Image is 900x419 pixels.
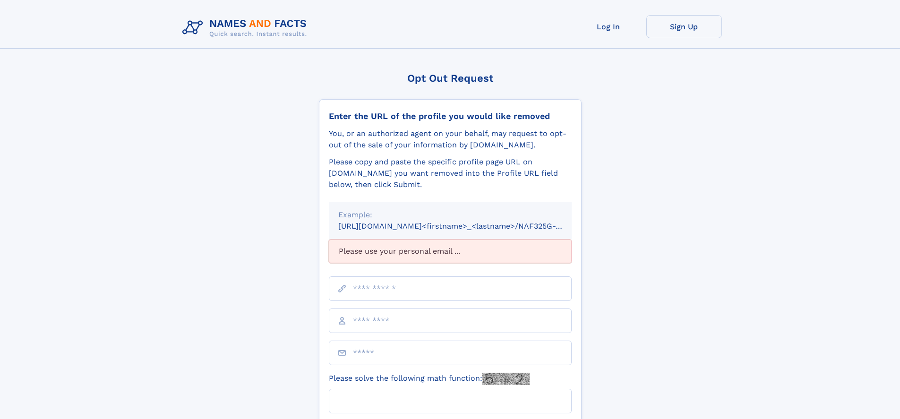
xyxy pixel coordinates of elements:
a: Log In [571,15,646,38]
div: Enter the URL of the profile you would like removed [329,111,572,121]
div: Example: [338,209,562,221]
a: Sign Up [646,15,722,38]
div: Please copy and paste the specific profile page URL on [DOMAIN_NAME] you want removed into the Pr... [329,156,572,190]
div: You, or an authorized agent on your behalf, may request to opt-out of the sale of your informatio... [329,128,572,151]
label: Please solve the following math function: [329,373,530,385]
img: Logo Names and Facts [179,15,315,41]
small: [URL][DOMAIN_NAME]<firstname>_<lastname>/NAF325G-xxxxxxxx [338,222,590,231]
div: Please use your personal email ... [329,239,572,263]
div: Opt Out Request [319,72,582,84]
